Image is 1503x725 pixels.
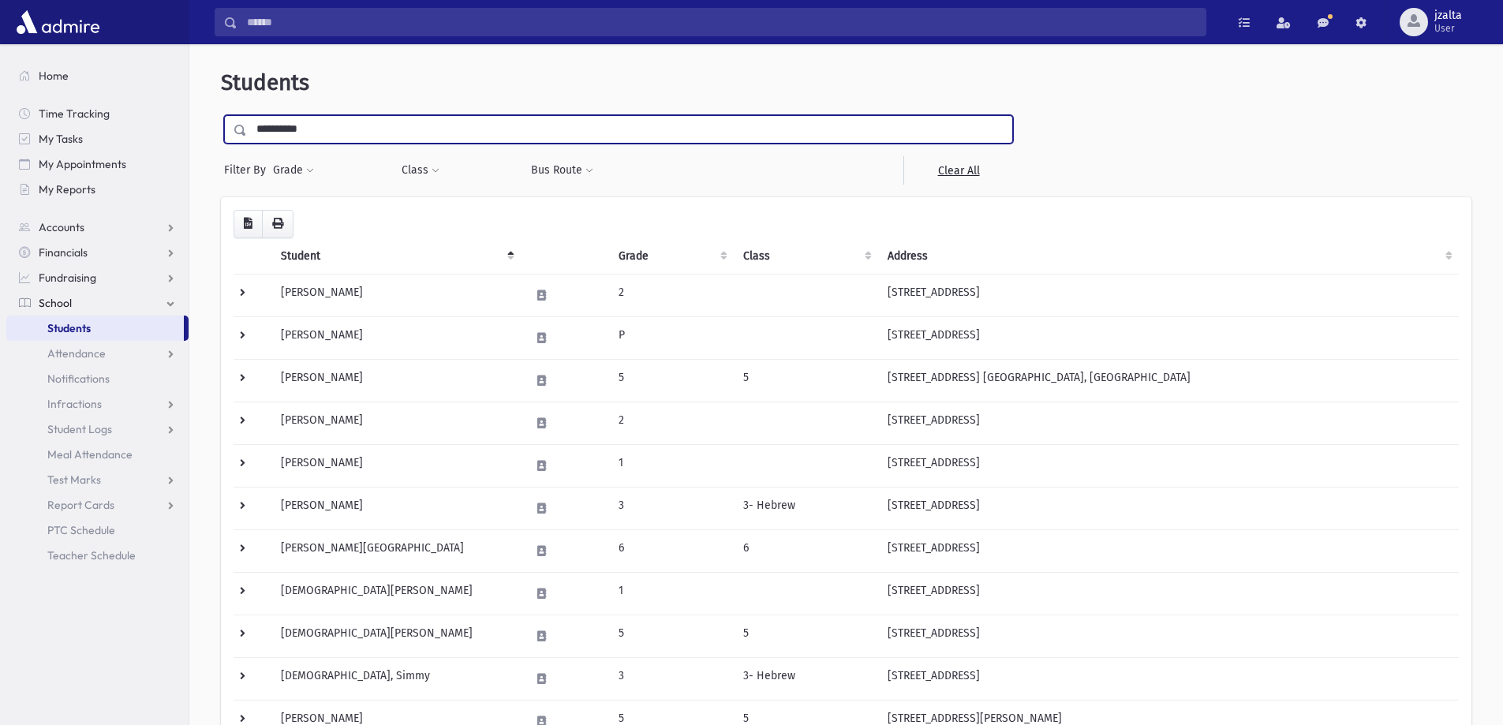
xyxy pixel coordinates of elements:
button: Print [262,210,293,238]
span: Teacher Schedule [47,548,136,562]
a: Meal Attendance [6,442,189,467]
td: 1 [609,572,735,615]
span: My Tasks [39,132,83,146]
td: 5 [609,359,735,402]
td: [STREET_ADDRESS] [878,657,1459,700]
td: [STREET_ADDRESS] [878,487,1459,529]
span: Filter By [224,162,272,178]
td: [PERSON_NAME] [271,402,521,444]
a: My Tasks [6,126,189,151]
a: Teacher Schedule [6,543,189,568]
td: 3 [609,487,735,529]
a: Time Tracking [6,101,189,126]
a: Test Marks [6,467,189,492]
button: Class [401,156,440,185]
a: Student Logs [6,417,189,442]
span: Student Logs [47,422,112,436]
span: Test Marks [47,473,101,487]
button: CSV [234,210,263,238]
td: 6 [734,529,878,572]
td: 5 [609,615,735,657]
td: [PERSON_NAME] [271,359,521,402]
td: 3- Hebrew [734,657,878,700]
a: My Reports [6,177,189,202]
th: Grade: activate to sort column ascending [609,238,735,275]
td: 3 [609,657,735,700]
input: Search [237,8,1206,36]
span: My Appointments [39,157,126,171]
td: [STREET_ADDRESS] [878,529,1459,572]
a: Home [6,63,189,88]
span: Financials [39,245,88,260]
span: My Reports [39,182,95,196]
span: Report Cards [47,498,114,512]
a: Infractions [6,391,189,417]
span: Notifications [47,372,110,386]
span: Accounts [39,220,84,234]
span: Meal Attendance [47,447,133,462]
td: [PERSON_NAME] [271,487,521,529]
span: Students [47,321,91,335]
td: 2 [609,402,735,444]
td: [STREET_ADDRESS] [878,316,1459,359]
span: Fundraising [39,271,96,285]
td: [STREET_ADDRESS] [878,615,1459,657]
th: Class: activate to sort column ascending [734,238,878,275]
span: Students [221,69,309,95]
td: [DEMOGRAPHIC_DATA], Simmy [271,657,521,700]
a: PTC Schedule [6,518,189,543]
span: PTC Schedule [47,523,115,537]
td: [PERSON_NAME][GEOGRAPHIC_DATA] [271,529,521,572]
td: [DEMOGRAPHIC_DATA][PERSON_NAME] [271,615,521,657]
a: Students [6,316,184,341]
a: School [6,290,189,316]
span: User [1434,22,1462,35]
a: Attendance [6,341,189,366]
td: 1 [609,444,735,487]
span: School [39,296,72,310]
span: Home [39,69,69,83]
td: [STREET_ADDRESS] [878,402,1459,444]
td: [STREET_ADDRESS] [878,274,1459,316]
th: Address: activate to sort column ascending [878,238,1459,275]
button: Bus Route [530,156,594,185]
a: Accounts [6,215,189,240]
a: My Appointments [6,151,189,177]
td: [STREET_ADDRESS] [878,572,1459,615]
td: [PERSON_NAME] [271,274,521,316]
td: 3- Hebrew [734,487,878,529]
a: Financials [6,240,189,265]
td: 5 [734,615,878,657]
span: Time Tracking [39,107,110,121]
button: Grade [272,156,315,185]
td: [PERSON_NAME] [271,444,521,487]
td: P [609,316,735,359]
td: 5 [734,359,878,402]
td: [PERSON_NAME] [271,316,521,359]
td: [STREET_ADDRESS] [GEOGRAPHIC_DATA], [GEOGRAPHIC_DATA] [878,359,1459,402]
td: [STREET_ADDRESS] [878,444,1459,487]
span: Infractions [47,397,102,411]
a: Report Cards [6,492,189,518]
td: 2 [609,274,735,316]
td: [DEMOGRAPHIC_DATA][PERSON_NAME] [271,572,521,615]
span: Attendance [47,346,106,361]
img: AdmirePro [13,6,103,38]
th: Student: activate to sort column descending [271,238,521,275]
a: Clear All [903,156,1013,185]
td: 6 [609,529,735,572]
span: jzalta [1434,9,1462,22]
a: Notifications [6,366,189,391]
a: Fundraising [6,265,189,290]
